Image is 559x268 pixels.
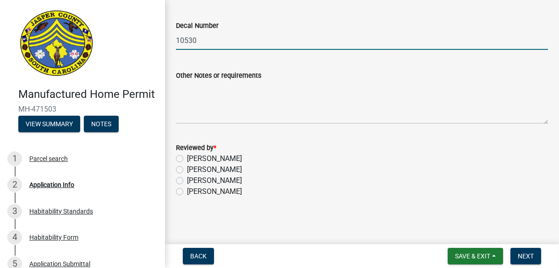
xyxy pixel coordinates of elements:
wm-modal-confirm: Summary [18,121,80,128]
label: [PERSON_NAME] [187,175,242,186]
span: Next [518,252,534,260]
div: 4 [7,230,22,245]
span: Back [190,252,207,260]
button: View Summary [18,116,80,132]
label: Other Notes or requirements [176,73,261,79]
label: [PERSON_NAME] [187,164,242,175]
h4: Manufactured Home Permit [18,88,158,101]
button: Save & Exit [448,248,503,264]
div: 3 [7,204,22,219]
label: Decal Number [176,23,219,29]
div: Habitability Standards [29,208,93,214]
div: Application Submittal [29,261,90,267]
label: [PERSON_NAME] [187,186,242,197]
div: Parcel search [29,155,68,162]
span: Save & Exit [455,252,490,260]
button: Next [510,248,541,264]
span: MH-471503 [18,105,147,113]
img: Jasper County, South Carolina [18,10,95,78]
button: Notes [84,116,119,132]
label: [PERSON_NAME] [187,153,242,164]
wm-modal-confirm: Notes [84,121,119,128]
div: 1 [7,151,22,166]
div: Application Info [29,182,74,188]
label: Reviewed by [176,145,216,151]
div: 2 [7,177,22,192]
div: Habitability Form [29,234,78,241]
button: Back [183,248,214,264]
